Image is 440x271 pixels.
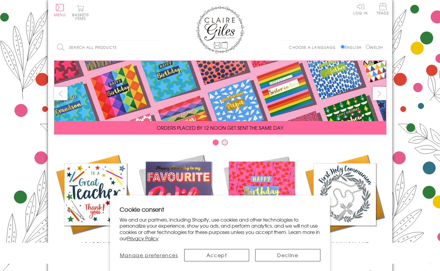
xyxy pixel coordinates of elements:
[341,45,365,50] label: English
[54,153,137,248] a: Academic
[255,249,320,261] button: Decline
[54,87,68,100] button: prev
[366,45,383,50] label: Welsh
[54,41,160,54] input: Search all products
[120,216,320,241] p: We and our partners, including Shopify, use cookies and other technologies to personalize your ex...
[54,4,66,17] button: Menu
[213,139,219,145] button: Carousel Page 1 (Current Slide)
[80,240,111,248] span: Academic
[222,139,228,145] button: Carousel Page 2
[54,139,386,148] div: Carousel Pagination
[127,235,159,242] a: Privacy Policy
[341,45,345,49] input: English
[303,153,386,255] a: Communion and Confirmation
[54,12,66,17] span: Menu
[72,5,89,20] button: Basket0 items
[120,205,320,213] h2: Cookie consent
[353,3,368,15] a: Log In
[137,153,220,248] a: New Releases
[120,251,178,259] span: Manage preferences
[377,3,389,15] span: Trade
[154,41,160,54] input: Search
[377,3,389,16] a: Trade
[220,153,303,248] a: Birthdays
[75,12,89,21] span: 0 items
[196,6,244,54] img: Claire Giles Greetings Cards
[366,45,370,49] input: Welsh
[120,249,178,261] button: Manage preferences
[373,87,386,100] button: next
[289,45,339,50] p: Choose a language:
[184,249,249,261] button: Accept
[157,124,283,131] span: ORDERS PLACED BY 12 NOON GET SENT THE SAME DAY
[319,240,370,255] span: Communion and Confirmation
